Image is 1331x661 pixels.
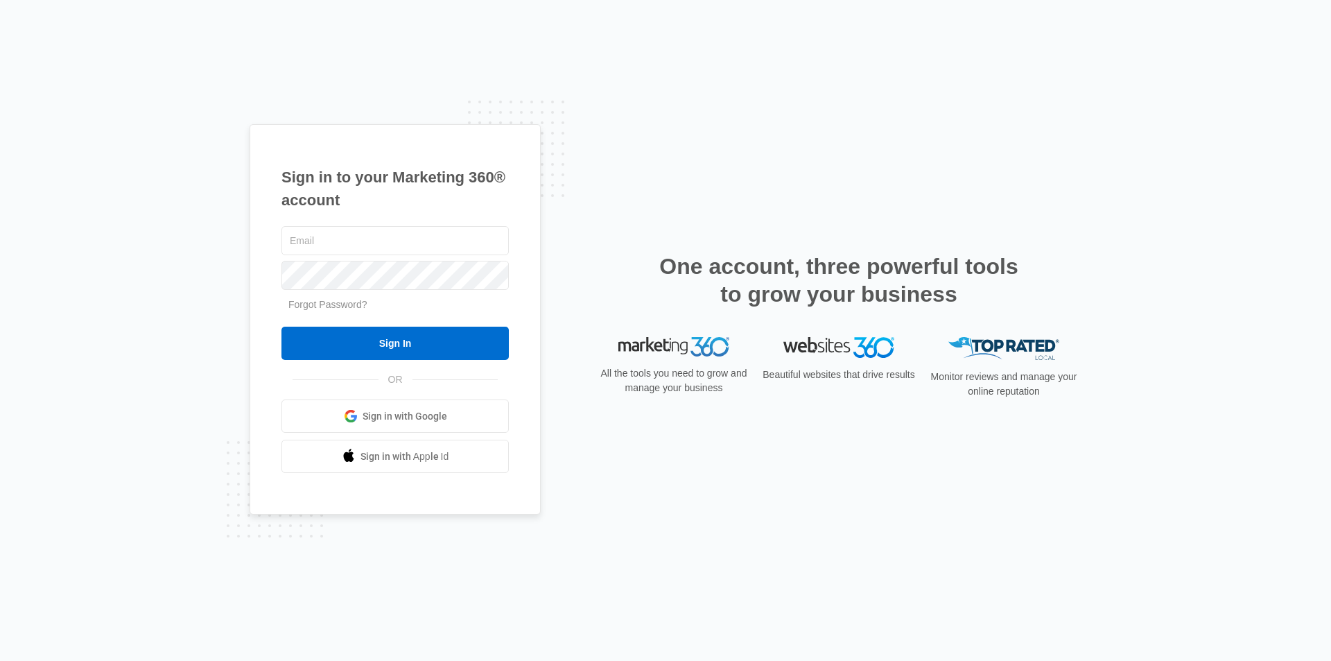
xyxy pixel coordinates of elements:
[281,166,509,212] h1: Sign in to your Marketing 360® account
[761,368,916,382] p: Beautiful websites that drive results
[281,400,509,433] a: Sign in with Google
[596,366,751,395] p: All the tools you need to grow and manage your business
[363,409,447,424] span: Sign in with Google
[360,449,449,464] span: Sign in with Apple Id
[281,226,509,255] input: Email
[926,370,1081,399] p: Monitor reviews and manage your online reputation
[948,337,1059,360] img: Top Rated Local
[281,440,509,473] a: Sign in with Apple Id
[288,299,367,310] a: Forgot Password?
[783,337,894,357] img: Websites 360
[281,327,509,360] input: Sign In
[655,252,1023,308] h2: One account, three powerful tools to grow your business
[379,372,412,387] span: OR
[618,337,729,357] img: Marketing 360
